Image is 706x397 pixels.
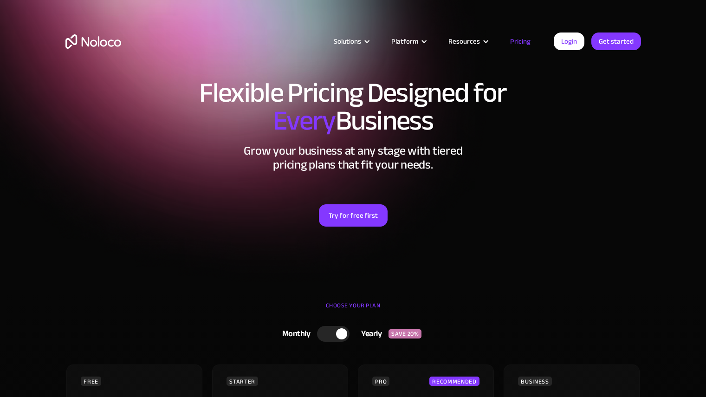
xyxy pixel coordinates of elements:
a: Try for free first [319,204,388,227]
div: RECOMMENDED [429,377,479,386]
div: Monthly [271,327,317,341]
div: Solutions [334,35,361,47]
a: Login [554,33,584,50]
div: BUSINESS [518,377,551,386]
div: Resources [448,35,480,47]
div: SAVE 20% [389,329,421,338]
div: STARTER [227,377,258,386]
div: Solutions [322,35,380,47]
div: Resources [437,35,499,47]
div: Yearly [350,327,389,341]
a: Get started [591,33,641,50]
div: Platform [391,35,418,47]
div: Platform [380,35,437,47]
a: home [65,34,121,49]
div: FREE [81,377,101,386]
div: PRO [372,377,389,386]
h2: Grow your business at any stage with tiered pricing plans that fit your needs. [65,144,641,172]
span: Every [273,95,336,147]
a: Pricing [499,35,542,47]
div: CHOOSE YOUR PLAN [65,299,641,322]
h1: Flexible Pricing Designed for Business [65,79,641,135]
